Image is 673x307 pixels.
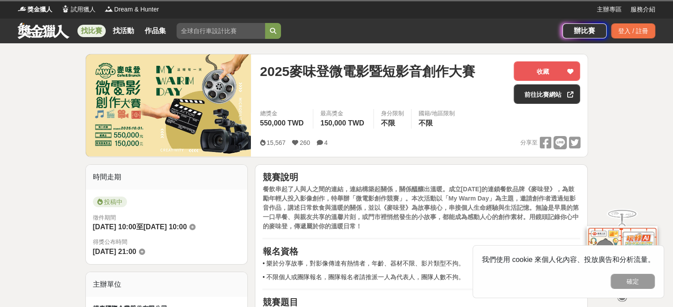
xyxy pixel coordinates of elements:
span: 分享至 [520,136,537,149]
span: [DATE] 21:00 [93,248,136,255]
img: Logo [61,4,70,13]
strong: 報名資格 [262,246,298,256]
a: 前往比賽網站 [514,84,580,104]
span: 不限 [419,119,433,127]
span: Dream & Hunter [114,5,159,14]
span: 最高獎金 [320,109,366,118]
span: 150,000 TWD [320,119,364,127]
span: 2025麥味登微電影暨短影音創作大賽 [260,61,475,81]
img: Cover Image [86,54,251,156]
img: d2146d9a-e6f6-4337-9592-8cefde37ba6b.png [587,226,658,285]
a: 服務介紹 [631,5,655,14]
div: 身分限制 [381,109,404,118]
img: Logo [104,4,113,13]
span: 15,567 [266,139,285,146]
a: 辦比賽 [562,23,607,38]
span: 投稿中 [93,197,127,207]
div: 主辦單位 [86,272,248,297]
p: • 樂於分享故事，對影像傳達有熱情者，年齡、器材不限、影片類型不拘。 [262,259,580,268]
a: LogoDream & Hunter [104,5,159,14]
span: 徵件期間 [93,214,116,221]
span: 至 [136,223,143,231]
span: 不限 [381,119,395,127]
span: 260 [300,139,310,146]
span: 試用獵人 [71,5,96,14]
span: 總獎金 [260,109,306,118]
span: [DATE] 10:00 [143,223,187,231]
span: [DATE] 10:00 [93,223,136,231]
span: 得獎公布時間 [93,238,241,246]
a: 找比賽 [77,25,106,37]
p: • 不限個人或團隊報名，團隊報名者請推派一人為代表人，團隊人數不拘。 [262,273,580,282]
strong: 競賽說明 [262,172,298,182]
strong: 餐飲串起了人與人之間的連結，連結構築起關係，關係醞釀出溫暖。成立[DATE]的連鎖餐飲品牌《麥味登》，為鼓勵年輕人投入影像創作，特舉辦「微電影創作競賽」。本次活動以「My Warm Day」為主... [262,186,578,230]
span: 550,000 TWD [260,119,304,127]
img: Logo [18,4,27,13]
span: 我們使用 cookie 來個人化內容、投放廣告和分析流量。 [482,256,655,263]
span: 獎金獵人 [27,5,52,14]
a: 找活動 [109,25,138,37]
button: 確定 [611,274,655,289]
div: 登入 / 註冊 [611,23,655,38]
a: Logo獎金獵人 [18,5,52,14]
a: 作品集 [141,25,169,37]
strong: 競賽題目 [262,297,298,307]
div: 時間走期 [86,165,248,190]
a: Logo試用獵人 [61,5,96,14]
button: 收藏 [514,61,580,81]
div: 國籍/地區限制 [419,109,455,118]
input: 全球自行車設計比賽 [177,23,265,39]
span: 4 [324,139,328,146]
a: 主辦專區 [597,5,622,14]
